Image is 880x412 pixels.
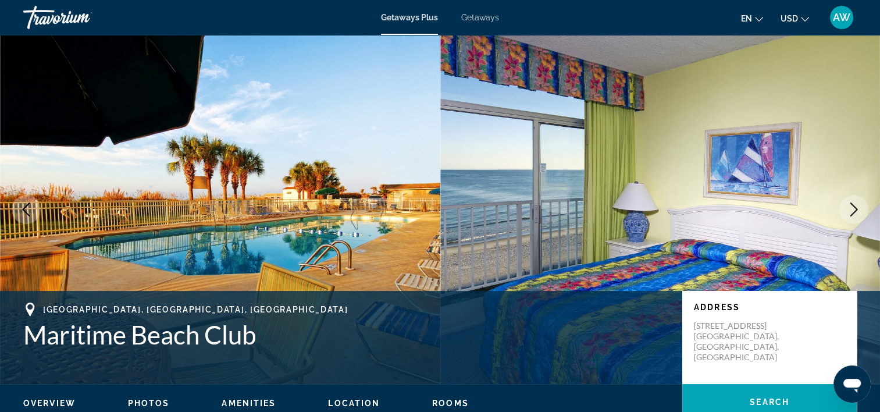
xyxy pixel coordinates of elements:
h1: Maritime Beach Club [23,319,671,350]
button: Previous image [12,195,41,224]
button: Next image [839,195,868,224]
button: Amenities [222,398,276,409]
p: [STREET_ADDRESS] [GEOGRAPHIC_DATA], [GEOGRAPHIC_DATA], [GEOGRAPHIC_DATA] [694,321,787,363]
button: Rooms [432,398,469,409]
span: Search [750,397,789,407]
span: AW [833,12,850,23]
iframe: Button to launch messaging window [833,365,871,403]
span: USD [781,14,798,23]
button: Overview [23,398,76,409]
button: User Menu [826,5,857,30]
span: [GEOGRAPHIC_DATA], [GEOGRAPHIC_DATA], [GEOGRAPHIC_DATA] [43,305,348,314]
button: Location [328,398,380,409]
button: Photos [128,398,170,409]
a: Travorium [23,2,140,33]
a: Getaways Plus [381,13,438,22]
a: Getaways [461,13,499,22]
button: Change currency [781,10,809,27]
button: Change language [741,10,763,27]
p: Address [694,303,845,312]
span: en [741,14,752,23]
